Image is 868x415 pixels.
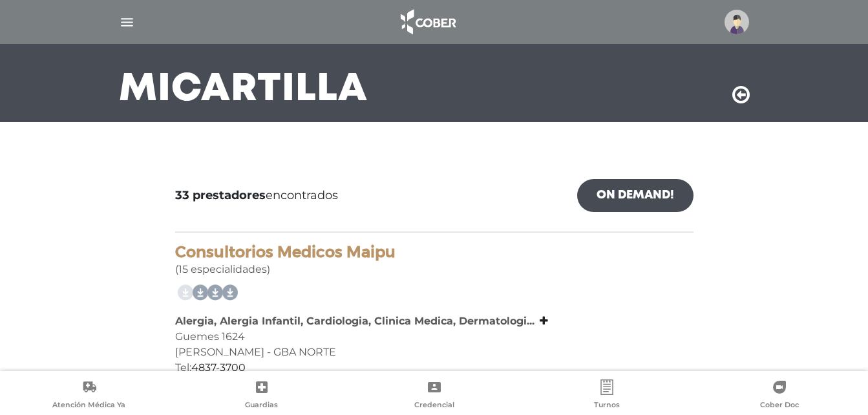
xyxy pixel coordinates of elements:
[725,10,749,34] img: profile-placeholder.svg
[175,243,693,277] div: (15 especialidades)
[175,188,266,202] b: 33 prestadores
[119,73,368,107] h3: Mi Cartilla
[175,345,693,360] div: [PERSON_NAME] - GBA NORTE
[577,179,693,212] a: On Demand!
[175,315,535,327] b: Alergia, Alergia Infantil, Cardiologia, Clinica Medica, Dermatologi...
[119,14,135,30] img: Cober_menu-lines-white.svg
[191,361,246,374] a: 4837-3700
[175,243,693,262] h4: Consultorios Medicos Maipu
[3,379,175,412] a: Atención Médica Ya
[175,329,693,345] div: Guemes 1624
[594,400,620,412] span: Turnos
[760,400,799,412] span: Cober Doc
[520,379,693,412] a: Turnos
[175,360,693,376] div: Tel:
[245,400,278,412] span: Guardias
[175,379,348,412] a: Guardias
[414,400,454,412] span: Credencial
[693,379,865,412] a: Cober Doc
[348,379,520,412] a: Credencial
[394,6,461,37] img: logo_cober_home-white.png
[52,400,125,412] span: Atención Médica Ya
[175,187,338,204] span: encontrados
